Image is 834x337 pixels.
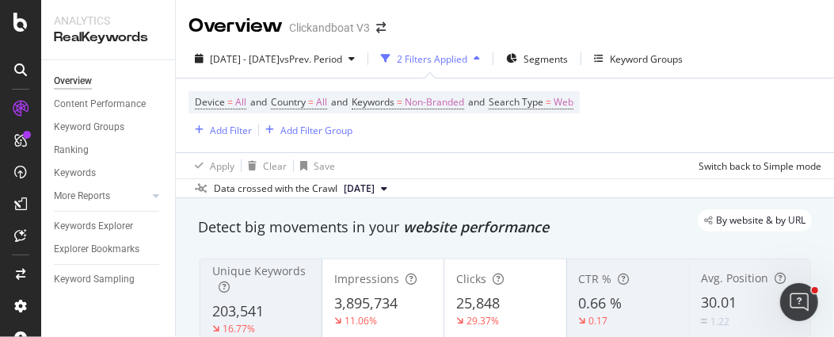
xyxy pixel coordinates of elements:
[467,314,499,327] div: 29.37%
[212,263,306,278] span: Unique Keywords
[54,96,146,113] div: Content Performance
[54,142,89,159] div: Ranking
[280,52,342,66] span: vs Prev. Period
[227,95,233,109] span: =
[524,52,568,66] span: Segments
[489,95,543,109] span: Search Type
[610,52,683,66] div: Keyword Groups
[376,22,386,33] div: arrow-right-arrow-left
[405,91,464,113] span: Non-Branded
[189,46,361,71] button: [DATE] - [DATE]vsPrev. Period
[375,46,486,71] button: 2 Filters Applied
[316,91,327,113] span: All
[716,216,805,225] span: By website & by URL
[692,153,821,178] button: Switch back to Simple mode
[54,119,124,136] div: Keyword Groups
[546,95,551,109] span: =
[54,241,164,258] a: Explorer Bookmarks
[189,153,234,178] button: Apply
[54,119,164,136] a: Keyword Groups
[588,46,689,71] button: Keyword Groups
[579,271,612,286] span: CTR %
[554,91,573,113] span: Web
[397,52,467,66] div: 2 Filters Applied
[54,218,133,235] div: Keywords Explorer
[54,13,162,29] div: Analytics
[289,20,370,36] div: Clickandboat V3
[334,271,399,286] span: Impressions
[344,182,375,196] span: 2024 Nov. 6th
[54,271,164,288] a: Keyword Sampling
[701,319,707,324] img: Equal
[780,283,818,321] iframe: Intercom live chat
[701,270,768,285] span: Avg. Position
[54,73,92,90] div: Overview
[259,121,352,140] button: Add Filter Group
[314,159,335,173] div: Save
[54,29,162,47] div: RealKeywords
[212,301,264,320] span: 203,541
[189,13,283,40] div: Overview
[214,182,337,196] div: Data crossed with the Crawl
[235,91,246,113] span: All
[54,241,139,258] div: Explorer Bookmarks
[210,52,280,66] span: [DATE] - [DATE]
[456,271,486,286] span: Clicks
[195,95,225,109] span: Device
[280,124,352,137] div: Add Filter Group
[54,165,96,182] div: Keywords
[54,218,164,235] a: Keywords Explorer
[54,73,164,90] a: Overview
[54,165,164,182] a: Keywords
[54,271,135,288] div: Keyword Sampling
[271,95,306,109] span: Country
[242,153,287,178] button: Clear
[334,293,398,312] span: 3,895,734
[699,159,821,173] div: Switch back to Simple mode
[189,121,252,140] button: Add Filter
[308,95,314,109] span: =
[263,159,287,173] div: Clear
[54,142,164,159] a: Ranking
[54,96,164,113] a: Content Performance
[701,293,737,312] span: 30.01
[710,315,729,328] div: 1.22
[456,293,500,312] span: 25,848
[468,95,485,109] span: and
[54,188,110,205] div: More Reports
[210,124,252,137] div: Add Filter
[589,314,608,327] div: 0.17
[500,46,574,71] button: Segments
[698,209,812,232] div: legacy label
[54,188,148,205] a: More Reports
[223,322,255,335] div: 16.77%
[337,179,394,198] button: [DATE]
[579,293,623,312] span: 0.66 %
[397,95,402,109] span: =
[331,95,348,109] span: and
[345,314,377,327] div: 11.06%
[210,159,234,173] div: Apply
[294,153,335,178] button: Save
[250,95,267,109] span: and
[352,95,394,109] span: Keywords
